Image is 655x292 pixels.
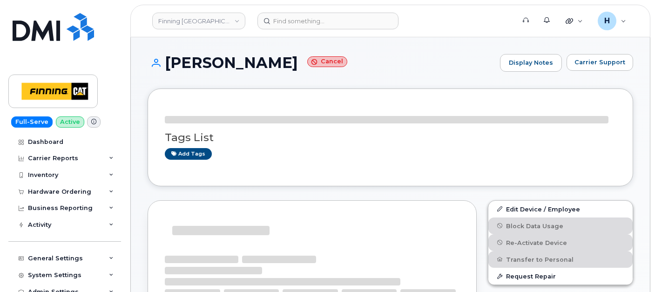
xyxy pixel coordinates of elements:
h3: Tags List [165,132,616,143]
button: Block Data Usage [488,217,633,234]
small: Cancel [307,56,347,67]
a: Display Notes [500,54,562,72]
button: Request Repair [488,268,633,285]
span: Carrier Support [574,58,625,67]
button: Carrier Support [567,54,633,71]
a: Add tags [165,148,212,160]
button: Re-Activate Device [488,234,633,251]
button: Transfer to Personal [488,251,633,268]
span: Re-Activate Device [506,239,567,246]
a: Edit Device / Employee [488,201,633,217]
h1: [PERSON_NAME] [148,54,495,71]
